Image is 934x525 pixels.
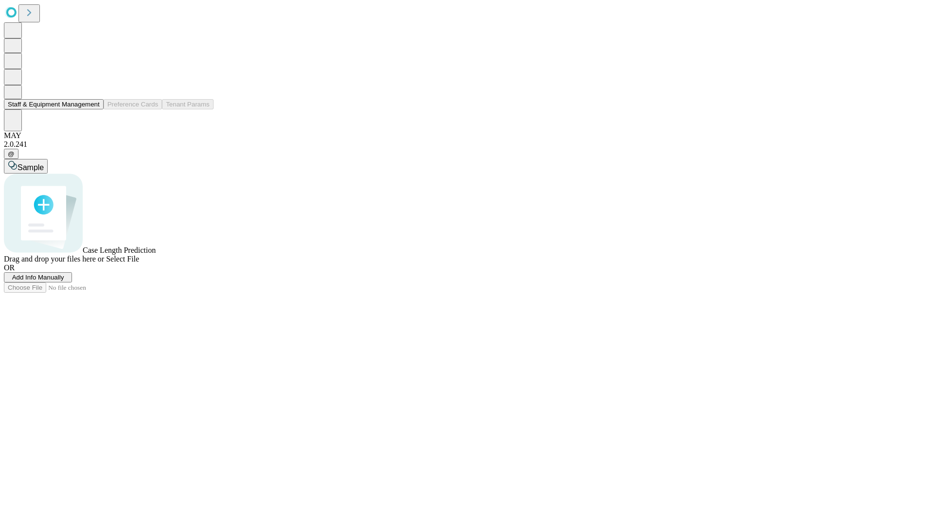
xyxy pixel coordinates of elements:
span: OR [4,263,15,272]
button: Staff & Equipment Management [4,99,104,109]
button: Sample [4,159,48,174]
button: @ [4,149,18,159]
span: @ [8,150,15,157]
div: 2.0.241 [4,140,930,149]
span: Drag and drop your files here or [4,255,104,263]
button: Tenant Params [162,99,214,109]
span: Case Length Prediction [83,246,156,254]
span: Add Info Manually [12,274,64,281]
span: Sample [18,163,44,172]
button: Add Info Manually [4,272,72,282]
span: Select File [106,255,139,263]
button: Preference Cards [104,99,162,109]
div: MAY [4,131,930,140]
